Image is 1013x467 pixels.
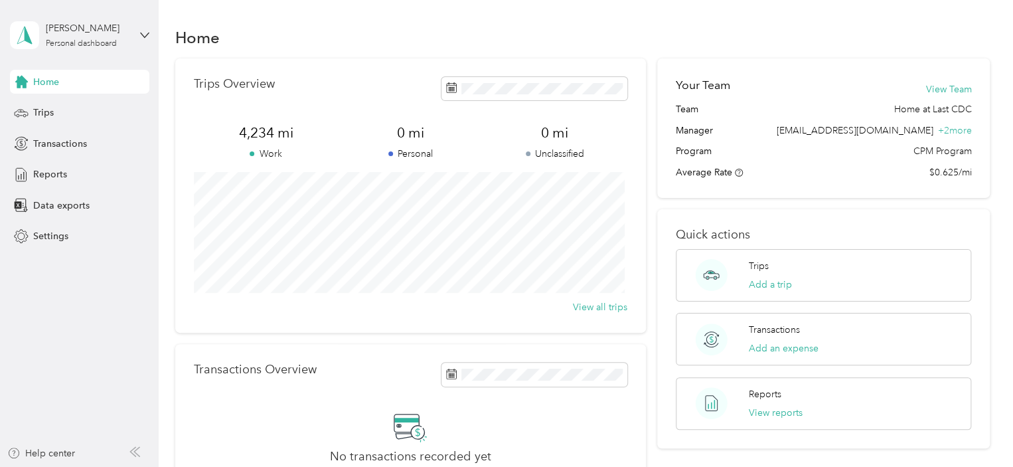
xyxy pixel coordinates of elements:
span: Trips [33,106,54,120]
span: Manager [676,124,713,138]
span: Home at Last CDC [894,102,971,116]
span: Average Rate [676,167,732,178]
h2: Your Team [676,77,730,94]
span: Data exports [33,199,90,213]
button: View reports [749,406,803,420]
p: Trips Overview [194,77,275,91]
span: Transactions [33,137,87,151]
button: View all trips [573,300,627,314]
span: CPM Program [913,144,971,158]
span: + 2 more [937,125,971,136]
span: Team [676,102,698,116]
div: Personal dashboard [46,40,117,48]
h1: Home [175,31,220,45]
span: [EMAIL_ADDRESS][DOMAIN_NAME] [776,125,933,136]
span: 4,234 mi [194,124,339,142]
span: Settings [33,229,68,243]
p: Quick actions [676,228,971,242]
span: 0 mi [338,124,483,142]
p: Transactions Overview [194,363,317,377]
span: Reports [33,167,67,181]
button: Add an expense [749,341,818,355]
button: Help center [7,446,75,460]
span: 0 mi [483,124,627,142]
p: Personal [338,147,483,161]
p: Transactions [749,323,800,337]
iframe: Everlance-gr Chat Button Frame [939,393,1013,467]
h2: No transactions recorded yet [330,450,491,464]
span: $0.625/mi [929,165,971,179]
button: View Team [925,82,971,96]
p: Trips [749,259,769,273]
p: Reports [749,387,781,401]
p: Unclassified [483,147,627,161]
p: Work [194,147,339,161]
button: Add a trip [749,278,792,292]
span: Home [33,75,59,89]
span: Program [676,144,712,158]
div: [PERSON_NAME] [46,21,129,35]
